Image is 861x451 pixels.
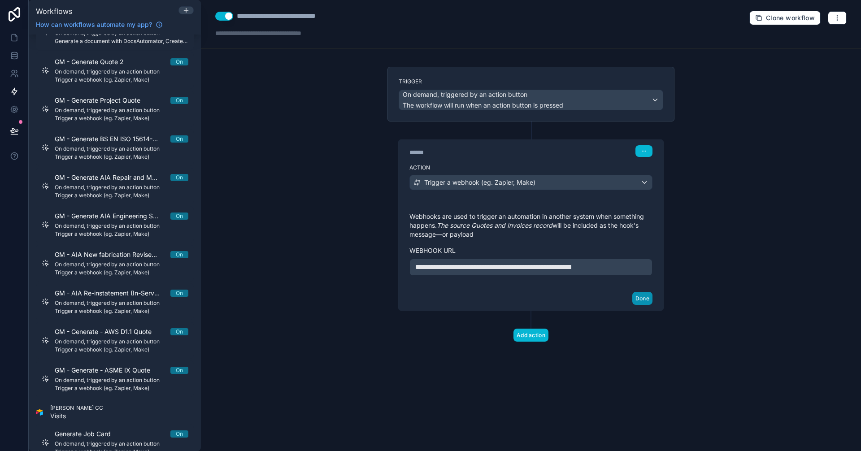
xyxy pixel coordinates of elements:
span: On demand, triggered by an action button [55,68,188,75]
span: GM - Generate AIA Engineering Service Quote [55,212,170,221]
span: On demand, triggered by an action button [55,261,188,268]
a: GM - Generate AIA Engineering Service QuoteOnOn demand, triggered by an action buttonTrigger a we... [36,206,194,243]
span: Trigger a webhook (eg. Zapier, Make) [55,76,188,83]
div: On [176,290,183,297]
a: How can workflows automate my app? [32,20,166,29]
span: Workflows [36,7,72,16]
span: GM - AIA New fabrication Revised Quote [55,250,170,259]
a: GM - AIA New fabrication Revised QuoteOnOn demand, triggered by an action buttonTrigger a webhook... [36,245,194,282]
a: GM - AIA Re-instatement (In-Service) QuoteOnOn demand, triggered by an action buttonTrigger a web... [36,283,194,320]
span: Trigger a webhook (eg. Zapier, Make) [55,385,188,392]
label: Trigger [399,78,663,85]
span: Trigger a webhook (eg. Zapier, Make) [55,230,188,238]
a: GM - Generate - AWS D1.1 QuoteOnOn demand, triggered by an action buttonTrigger a webhook (eg. Za... [36,322,194,359]
button: Trigger a webhook (eg. Zapier, Make) [409,175,652,190]
span: GM - AIA Re-instatement (In-Service) Quote [55,289,170,298]
div: scrollable content [29,35,201,451]
em: The source Quotes and Invoices record [437,221,552,229]
span: GM - Generate AIA Repair and Modification Quote [55,173,170,182]
span: The workflow will run when an action button is pressed [403,101,563,109]
div: On [176,212,183,220]
span: Trigger a webhook (eg. Zapier, Make) [424,178,535,187]
span: On demand, triggered by an action button [55,440,188,447]
span: GM - Generate BS EN ISO 15614-1 Quote [55,134,170,143]
span: GM - Generate - ASME IX Quote [55,366,161,375]
span: Visits [50,412,103,421]
button: Done [632,292,652,305]
div: On [176,97,183,104]
div: On [176,251,183,258]
label: Webhook url [409,246,652,255]
button: Add action [513,329,548,342]
button: On demand, triggered by an action buttonThe workflow will run when an action button is pressed [399,90,663,110]
span: How can workflows automate my app? [36,20,152,29]
div: On [176,58,183,65]
span: Generate Job Card [55,429,122,438]
span: On demand, triggered by an action button [55,222,188,230]
p: Webhooks are used to trigger an automation in another system when something happens. will be incl... [409,212,652,239]
a: GM - Generate BS EN ISO 15614-1 QuoteOnOn demand, triggered by an action buttonTrigger a webhook ... [36,129,194,166]
img: Airtable Logo [36,409,43,416]
div: On [176,367,183,374]
span: Clone workflow [766,14,815,22]
span: Trigger a webhook (eg. Zapier, Make) [55,153,188,160]
span: [PERSON_NAME] CC [50,404,103,412]
span: On demand, triggered by an action button [55,184,188,191]
span: GM - Generate Project Quote [55,96,151,105]
div: On [176,328,183,335]
a: GM - Generate AIA Repair and Modification QuoteOnOn demand, triggered by an action buttonTrigger ... [36,168,194,204]
a: GM - Generate Quote 2OnOn demand, triggered by an action buttonTrigger a webhook (eg. Zapier, Make) [36,52,194,89]
span: On demand, triggered by an action button [55,107,188,114]
a: GM - Generate - ASME IX QuoteOnOn demand, triggered by an action buttonTrigger a webhook (eg. Zap... [36,360,194,397]
span: Trigger a webhook (eg. Zapier, Make) [55,269,188,276]
span: On demand, triggered by an action button [55,377,188,384]
span: On demand, triggered by an action button [55,299,188,307]
span: Trigger a webhook (eg. Zapier, Make) [55,192,188,199]
span: GM - Generate Quote 2 [55,57,135,66]
span: Trigger a webhook (eg. Zapier, Make) [55,346,188,353]
label: Action [409,164,652,171]
span: Generate a document with DocsAutomator, Create a record [55,38,188,45]
span: Trigger a webhook (eg. Zapier, Make) [55,115,188,122]
a: GM - Generate Project QuoteOnOn demand, triggered by an action buttonTrigger a webhook (eg. Zapie... [36,91,194,127]
div: On [176,430,183,438]
span: On demand, triggered by an action button [55,338,188,345]
div: On [176,174,183,181]
span: On demand, triggered by an action button [403,90,527,99]
div: On [176,135,183,143]
span: Trigger a webhook (eg. Zapier, Make) [55,308,188,315]
span: GM - Generate - AWS D1.1 Quote [55,327,162,336]
span: On demand, triggered by an action button [55,145,188,152]
button: Clone workflow [749,11,821,25]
